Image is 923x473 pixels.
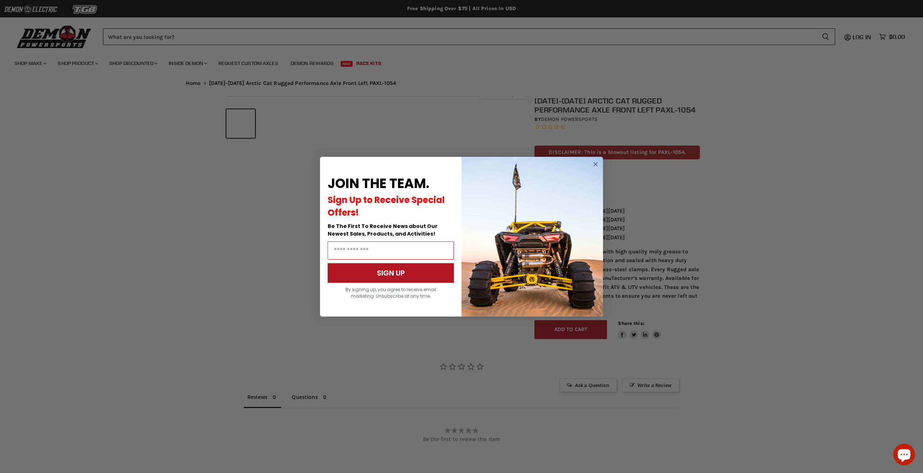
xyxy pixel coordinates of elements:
inbox-online-store-chat: Shopify online store chat [891,444,917,467]
span: JOIN THE TEAM. [328,174,429,193]
button: SIGN UP [328,263,454,283]
span: Be The First To Receive News about Our Newest Sales, Products, and Activities! [328,223,438,237]
span: By signing up, you agree to receive email marketing. Unsubscribe at any time. [345,286,436,299]
img: a9095488-b6e7-41ba-879d-588abfab540b.jpeg [461,157,603,317]
span: Sign Up to Receive Special Offers! [328,194,445,219]
button: Close dialog [591,160,600,169]
input: Email Address [328,241,454,260]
